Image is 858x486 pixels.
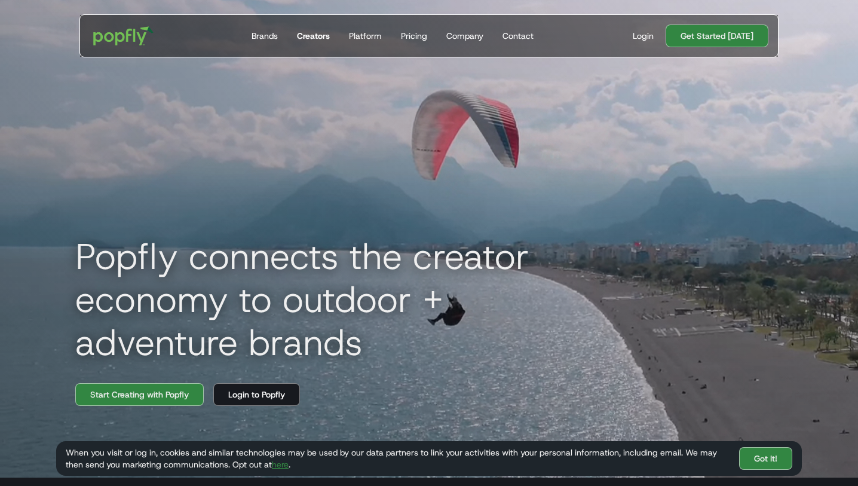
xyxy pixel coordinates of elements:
[272,459,289,470] a: here
[442,15,488,57] a: Company
[66,447,730,470] div: When you visit or log in, cookies and similar technologies may be used by our data partners to li...
[498,15,538,57] a: Contact
[396,15,432,57] a: Pricing
[401,30,427,42] div: Pricing
[628,30,658,42] a: Login
[247,15,283,57] a: Brands
[213,383,300,406] a: Login to Popfly
[739,447,792,470] a: Got It!
[297,30,330,42] div: Creators
[85,18,162,54] a: home
[75,383,204,406] a: Start Creating with Popfly
[344,15,387,57] a: Platform
[666,25,768,47] a: Get Started [DATE]
[66,235,603,364] h1: Popfly connects the creator economy to outdoor + adventure brands
[292,15,335,57] a: Creators
[633,30,654,42] div: Login
[252,30,278,42] div: Brands
[349,30,382,42] div: Platform
[446,30,483,42] div: Company
[502,30,534,42] div: Contact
